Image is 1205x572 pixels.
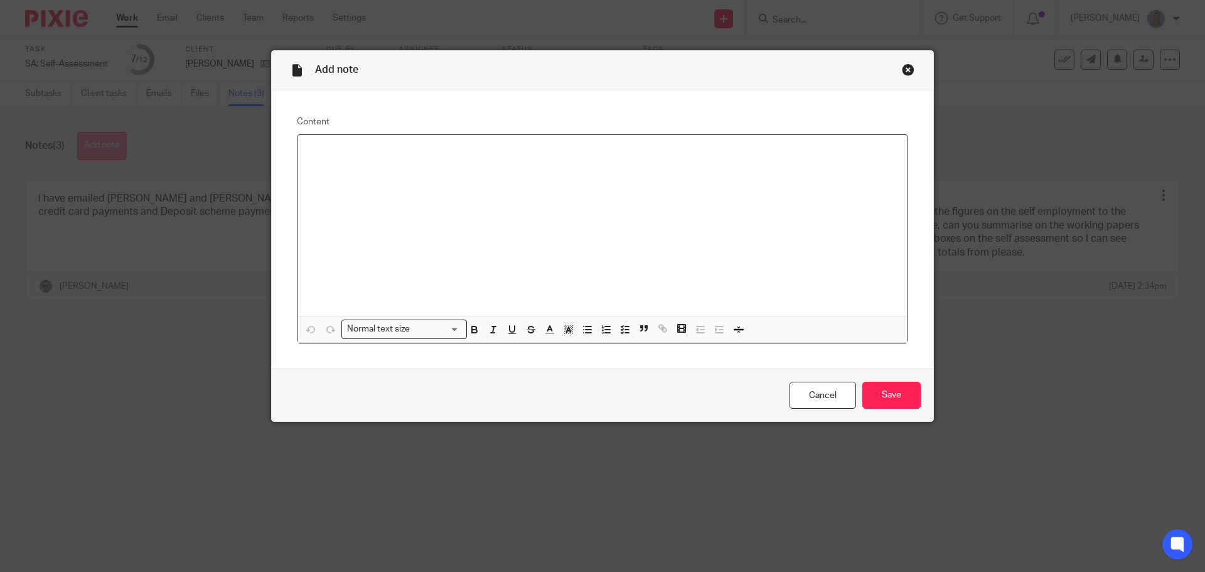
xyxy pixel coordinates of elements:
[414,323,459,336] input: Search for option
[315,65,358,75] span: Add note
[862,382,921,409] input: Save
[902,63,914,76] div: Close this dialog window
[341,320,467,339] div: Search for option
[345,323,413,336] span: Normal text size
[297,116,908,128] label: Content
[790,382,856,409] a: Cancel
